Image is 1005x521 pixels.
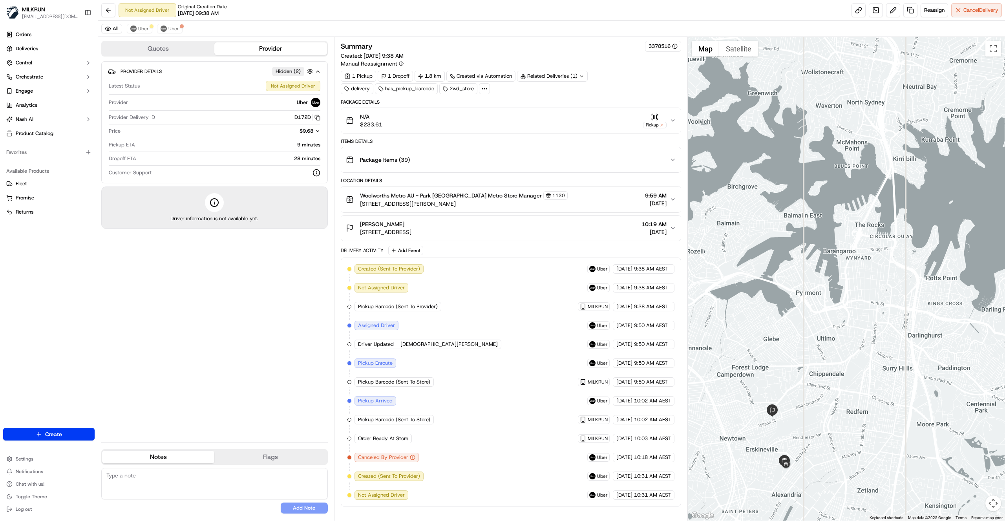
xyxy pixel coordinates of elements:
span: Price [109,128,121,135]
a: Returns [6,208,91,216]
button: Quotes [102,42,214,55]
button: Control [3,57,95,69]
span: [DATE] [616,322,632,329]
button: Flags [214,451,327,463]
div: 1 Pickup [341,71,376,82]
h3: Summary [341,43,373,50]
span: [DATE] [616,378,632,386]
span: [DATE] [616,416,632,423]
span: 9:59 AM [645,192,667,199]
img: uber-new-logo.jpeg [589,322,596,329]
span: [DATE] [616,265,632,272]
button: Settings [3,453,95,464]
div: 28 minutes [139,155,320,162]
button: Provider DetailsHidden (2) [108,65,321,78]
button: Reassign [921,3,948,17]
div: Delivery Activity [341,247,384,254]
span: Not Assigned Driver [358,284,405,291]
span: Hidden ( 2 ) [276,68,301,75]
span: [DATE] [616,492,632,499]
span: Uber [168,26,179,32]
span: [DEMOGRAPHIC_DATA][PERSON_NAME] [400,341,498,348]
a: Fleet [6,180,91,187]
span: 10:31 AM AEST [634,473,671,480]
div: 9 minutes [138,141,320,148]
span: Driver Updated [358,341,394,348]
span: 1130 [552,192,565,199]
span: Uber [597,266,608,272]
button: Show satellite imagery [719,41,758,57]
span: Assigned Driver [358,322,395,329]
a: Analytics [3,99,95,112]
button: Uber [157,24,183,33]
button: CancelDelivery [951,3,1002,17]
button: Package Items (39) [341,147,681,172]
img: uber-new-logo.jpeg [589,492,596,498]
span: 9:38 AM AEST [634,265,668,272]
span: Uber [597,285,608,291]
span: [EMAIL_ADDRESS][DOMAIN_NAME] [22,13,78,20]
span: Pickup Barcode (Sent To Store) [358,378,430,386]
div: has_pickup_barcode [375,83,438,94]
div: 2wd_store [439,83,477,94]
a: Created via Automation [446,71,515,82]
span: Promise [16,194,34,201]
span: Log out [16,506,32,512]
span: 10:31 AM AEST [634,492,671,499]
a: Orders [3,28,95,41]
button: Fleet [3,177,95,190]
span: Provider [109,99,128,106]
img: uber-new-logo.jpeg [589,454,596,461]
div: 1 Dropoff [378,71,413,82]
img: Google [690,510,716,521]
span: Pickup Enroute [358,360,393,367]
a: Promise [6,194,91,201]
span: Settings [16,456,33,462]
span: Toggle Theme [16,494,47,500]
span: Package Items ( 39 ) [360,156,410,164]
button: Chat with us! [3,479,95,490]
span: Nash AI [16,116,33,123]
button: Returns [3,206,95,218]
span: Pickup Barcode (Sent To Store) [358,416,430,423]
a: Report a map error [971,516,1003,520]
span: Product Catalog [16,130,53,137]
span: [PERSON_NAME] [360,220,404,228]
span: Customer Support [109,169,152,176]
button: All [101,24,122,33]
button: Orchestrate [3,71,95,83]
button: Engage [3,85,95,97]
span: Pickup ETA [109,141,135,148]
span: MILKRUN [588,379,608,385]
span: Woolworths Metro AU - Park [GEOGRAPHIC_DATA] Metro Store Manager [360,192,542,199]
span: [DATE] [616,454,632,461]
div: Related Deliveries (1) [517,71,588,82]
span: [STREET_ADDRESS][PERSON_NAME] [360,200,568,208]
span: [DATE] [616,284,632,291]
span: $9.68 [300,128,313,134]
span: [DATE] [616,435,632,442]
span: Created: [341,52,404,60]
span: Create [45,430,62,438]
img: uber-new-logo.jpeg [589,285,596,291]
span: Uber [597,360,608,366]
button: Add Event [388,246,423,255]
span: Order Ready At Store [358,435,408,442]
span: 9:38 AM AEST [634,303,668,310]
button: Nash AI [3,113,95,126]
span: Uber [597,341,608,347]
span: Provider Delivery ID [109,114,155,121]
img: MILKRUN [6,6,19,19]
span: [DATE] [616,473,632,480]
span: Engage [16,88,33,95]
div: delivery [341,83,373,94]
span: [DATE] 9:38 AM [364,52,404,59]
button: Log out [3,504,95,515]
button: D172D [294,114,320,121]
button: Provider [214,42,327,55]
span: Manual Reassignment [341,60,397,68]
button: Pickup [643,113,667,128]
span: 10:03 AM AEST [634,435,671,442]
span: Orchestrate [16,73,43,80]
